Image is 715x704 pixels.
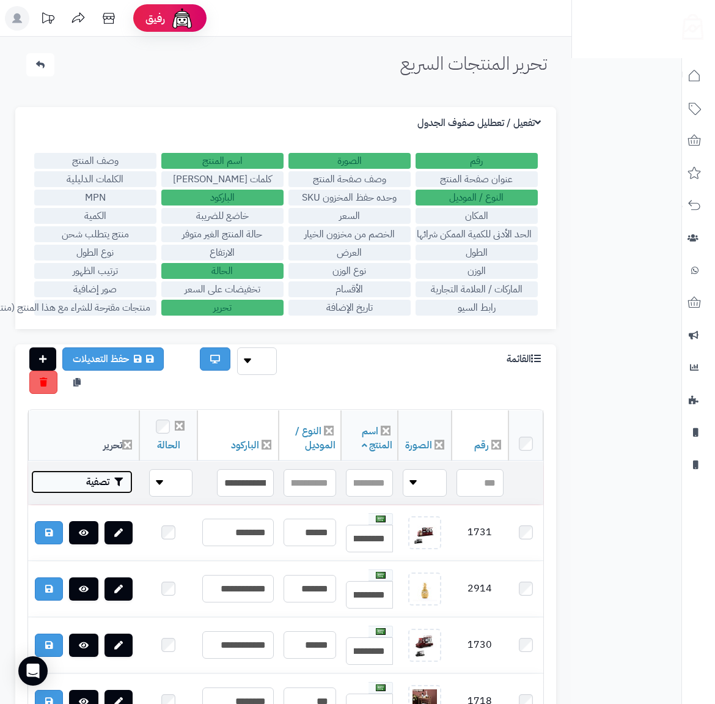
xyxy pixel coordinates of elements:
[170,6,194,31] img: ai-face.png
[452,618,508,673] td: 1730
[295,424,335,453] a: النوع / الموديل
[62,347,164,371] a: حفظ التعديلات
[674,9,703,40] img: logo
[288,245,411,261] label: العرض
[288,208,411,224] label: السعر
[161,153,284,169] label: اسم المنتج
[34,226,156,242] label: منتج يتطلب شحن
[288,190,411,206] label: وحده حفظ المخزون SKU
[417,117,544,129] h3: تفعيل / تعطليل صفوف الجدول
[416,171,538,187] label: عنوان صفحة المنتج
[376,572,386,579] img: العربية
[416,208,538,224] label: المكان
[161,245,284,261] label: الارتفاع
[161,208,284,224] label: خاضع للضريبة
[34,300,156,316] label: منتجات مقترحة للشراء مع هذا المنتج (منتجات تُشترى معًا)
[416,190,538,206] label: النوع / الموديل
[161,190,284,206] label: الباركود
[400,53,547,73] h1: تحرير المنتجات السريع
[34,281,156,297] label: صور إضافية
[288,226,411,242] label: الخصم من مخزون الخيار
[416,153,538,169] label: رقم
[416,226,538,242] label: الحد الأدنى للكمية الممكن شرائها
[231,438,259,453] a: الباركود
[32,6,63,34] a: تحديثات المنصة
[34,263,156,279] label: ترتيب الظهور
[34,190,156,206] label: MPN
[376,628,386,635] img: العربية
[288,171,411,187] label: وصف صفحة المنتج
[28,410,139,461] th: تحرير
[161,171,284,187] label: كلمات [PERSON_NAME]
[416,300,538,316] label: رابط السيو
[157,438,180,453] a: الحالة
[416,245,538,261] label: الطول
[474,438,489,453] a: رقم
[362,424,393,453] a: اسم المنتج
[416,263,538,279] label: الوزن
[288,263,411,279] label: نوع الوزن
[161,226,284,242] label: حالة المنتج الغير متوفر
[376,684,386,691] img: العربية
[507,354,544,365] h3: القائمة
[288,300,411,316] label: تاريخ الإضافة
[288,153,411,169] label: الصورة
[376,516,386,522] img: العربية
[452,561,508,617] td: 2914
[18,656,48,686] div: Open Intercom Messenger
[161,281,284,297] label: تخفيضات على السعر
[452,505,508,561] td: 1731
[34,153,156,169] label: وصف المنتج
[145,11,165,26] span: رفيق
[161,263,284,279] label: الحالة
[288,281,411,297] label: الأقسام
[405,438,432,453] a: الصورة
[416,281,538,297] label: الماركات / العلامة التجارية
[161,300,284,316] label: تحرير
[34,208,156,224] label: الكمية
[31,470,133,494] button: تصفية
[34,171,156,187] label: الكلمات الدليلية
[34,245,156,261] label: نوع الطول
